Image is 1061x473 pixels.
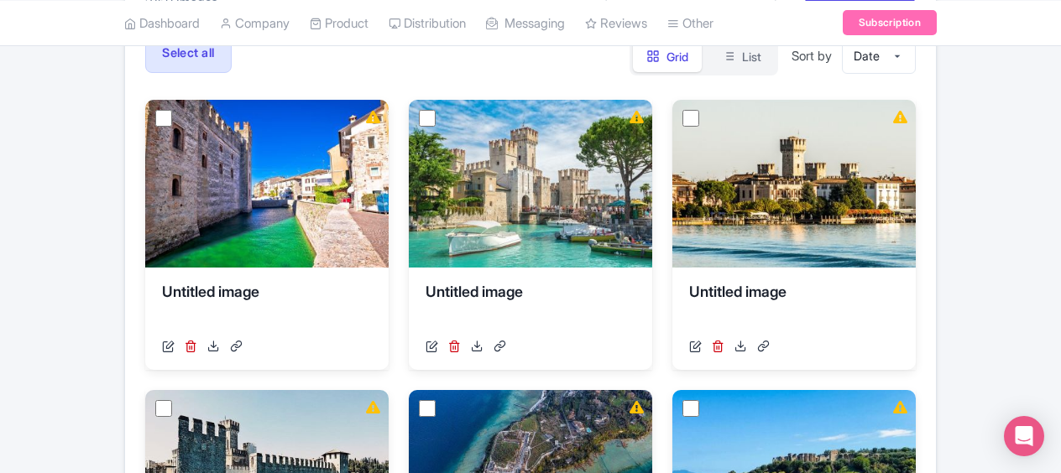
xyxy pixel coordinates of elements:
[145,33,232,73] label: Select all
[792,41,832,70] span: Sort by
[426,281,635,331] div: Untitled image
[1004,416,1044,456] div: Open Intercom Messenger
[689,281,899,331] div: Untitled image
[162,281,372,331] div: Untitled image
[843,10,937,35] a: Subscription
[633,41,702,72] button: Grid
[708,41,775,72] button: List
